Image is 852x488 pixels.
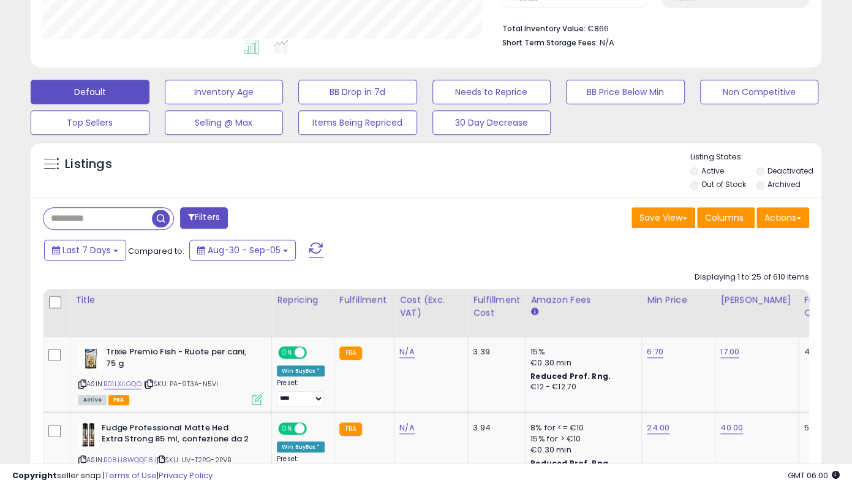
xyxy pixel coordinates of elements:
a: Terms of Use [105,470,157,481]
a: 6.70 [647,346,663,358]
span: Aug-30 - Sep-05 [208,244,281,256]
div: Title [75,294,266,307]
div: seller snap | | [12,470,213,482]
button: Default [31,80,149,104]
div: Fulfillment [339,294,389,307]
div: €0.30 min [530,444,632,456]
div: €0.30 min [530,357,632,368]
b: Trixie Premio Fish - Ruote per cani, 75 g [106,346,255,372]
small: FBA [339,346,362,360]
span: ON [279,348,295,358]
button: Inventory Age [165,80,284,104]
button: Columns [697,207,755,228]
div: 15% for > €10 [530,433,632,444]
span: All listings currently available for purchase on Amazon [78,395,107,405]
b: Fudge Professional Matte Hed Extra Strong 85 ml, confezione da 2 [102,422,251,448]
small: FBA [339,422,362,436]
button: Selling @ Max [165,110,284,135]
a: N/A [399,422,414,434]
div: 59 [804,422,842,433]
span: 2025-09-13 06:00 GMT [788,470,840,481]
span: Compared to: [128,245,184,257]
button: BB Drop in 7d [298,80,417,104]
button: Needs to Reprice [432,80,551,104]
button: Aug-30 - Sep-05 [189,240,296,261]
h5: Listings [65,156,112,173]
span: ON [279,423,295,433]
span: | SKU: PA-9T3A-N5VI [143,379,218,389]
div: Displaying 1 to 25 of 610 items [695,272,809,283]
button: Filters [180,207,228,229]
div: 15% [530,346,632,357]
span: OFF [305,423,325,433]
span: N/A [600,37,614,48]
div: ASIN: [78,422,262,479]
a: 24.00 [647,422,669,434]
a: B01LXILGQO [104,379,141,389]
button: 30 Day Decrease [432,110,551,135]
div: Win BuyBox * [277,365,325,376]
div: Fulfillment Cost [473,294,520,319]
div: 8% for <= €10 [530,422,632,433]
label: Deactivated [767,166,813,176]
span: Columns [705,212,744,224]
div: Amazon Fees [530,294,636,307]
button: Top Sellers [31,110,149,135]
div: Win BuyBox * [277,441,325,452]
div: €12 - €12.70 [530,382,632,392]
div: Preset: [277,379,325,406]
div: [PERSON_NAME] [720,294,793,307]
span: FBA [108,395,129,405]
a: Privacy Policy [159,470,213,481]
p: Listing States: [690,151,821,163]
a: 40.00 [720,422,743,434]
button: Items Being Repriced [298,110,417,135]
div: Repricing [277,294,329,307]
div: 4 [804,346,842,357]
button: BB Price Below Min [566,80,685,104]
div: Fulfillable Quantity [804,294,846,319]
label: Out of Stock [701,179,746,189]
b: Short Term Storage Fees: [502,37,598,48]
a: 17.00 [720,346,739,358]
button: Last 7 Days [44,240,126,261]
small: Amazon Fees. [530,307,538,318]
div: 3.39 [473,346,516,357]
label: Archived [767,179,801,189]
strong: Copyright [12,470,57,481]
span: Last 7 Days [62,244,111,256]
img: 41Qo5CM357L._SL40_.jpg [78,422,99,447]
div: Min Price [647,294,710,307]
button: Actions [756,207,809,228]
div: 3.94 [473,422,516,433]
div: Cost (Exc. VAT) [399,294,462,319]
button: Non Competitive [700,80,819,104]
b: Total Inventory Value: [502,23,586,34]
li: €866 [502,20,800,35]
div: ASIN: [78,346,262,403]
button: Save View [631,207,695,228]
b: Reduced Prof. Rng. [530,371,611,381]
img: 41tiXtcX10L._SL40_.jpg [78,346,103,371]
span: OFF [305,348,325,358]
label: Active [701,166,724,176]
a: N/A [399,346,414,358]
